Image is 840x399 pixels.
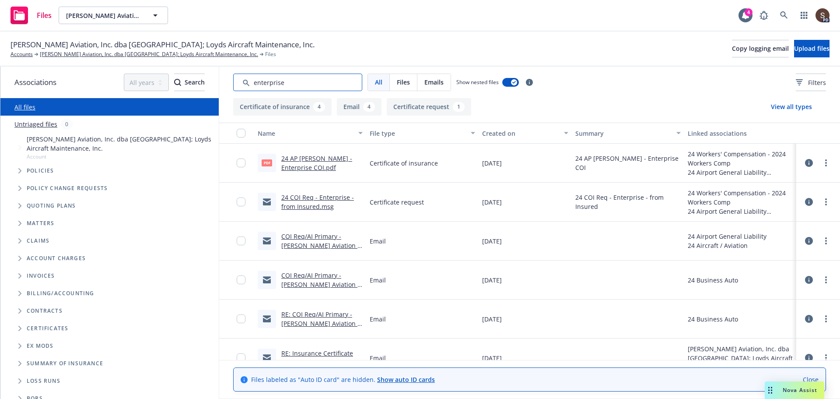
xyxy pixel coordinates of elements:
div: 4 [363,102,375,112]
span: Show nested files [456,78,499,86]
input: Toggle Row Selected [237,198,245,206]
a: Untriaged files [14,120,57,129]
input: Select all [237,129,245,138]
span: Summary of insurance [27,361,103,366]
a: Close [803,375,819,384]
button: Name [254,123,366,144]
div: 24 Aircraft / Aviation [688,241,766,250]
span: Claims [27,238,49,244]
div: 24 Airport General Liability [688,207,793,216]
button: [PERSON_NAME] Aviation, Inc. dba [GEOGRAPHIC_DATA]; Loyds Aircraft Maintenance, Inc. [59,7,168,24]
span: pdf [262,159,272,166]
span: Invoices [27,273,55,279]
button: Summary [572,123,684,144]
span: Account [27,153,215,160]
div: Search [174,74,205,91]
button: File type [366,123,478,144]
button: Upload files [794,40,829,57]
span: Policy change requests [27,186,108,191]
a: more [821,236,831,246]
span: Associations [14,77,56,88]
input: Toggle Row Selected [237,353,245,362]
span: Certificate request [370,198,424,207]
span: Email [370,237,386,246]
span: [PERSON_NAME] Aviation, Inc. dba [GEOGRAPHIC_DATA]; Loyds Aircraft Maintenance, Inc. [27,134,215,153]
a: Search [775,7,793,24]
span: Policies [27,168,54,173]
span: Billing/Accounting [27,291,94,296]
div: Summary [575,129,671,138]
div: Name [258,129,353,138]
span: [PERSON_NAME] Aviation, Inc. dba [GEOGRAPHIC_DATA]; Loyds Aircraft Maintenance, Inc. [10,39,315,50]
span: [DATE] [482,275,502,285]
span: Filters [796,78,826,87]
div: 24 Workers' Compensation - 2024 Workers Comp [688,188,793,207]
span: Upload files [794,44,829,53]
span: Email [370,353,386,363]
input: Search by keyword... [233,74,362,91]
a: COI Req/AI Primary - [PERSON_NAME] Aviation - 24 Airport Policy - Enterprise Holdings [281,232,360,268]
span: Files [397,78,410,87]
span: [DATE] [482,237,502,246]
input: Toggle Row Selected [237,237,245,245]
div: [PERSON_NAME] Aviation, Inc. dba [GEOGRAPHIC_DATA]; Loyds Aircraft Maintenance, Inc. [688,344,793,372]
button: Certificate request [387,98,471,116]
button: Certificate of insurance [233,98,332,116]
span: Files [265,50,276,58]
button: Copy logging email [732,40,789,57]
a: more [821,353,831,363]
span: Files labeled as "Auto ID card" are hidden. [251,375,435,384]
button: SearchSearch [174,74,205,91]
a: Report a Bug [755,7,773,24]
span: Contracts [27,308,63,314]
a: more [821,314,831,324]
div: Drag to move [765,381,776,399]
span: Email [370,275,386,285]
input: Toggle Row Selected [237,159,245,167]
span: Loss Runs [27,378,60,384]
span: [DATE] [482,198,502,207]
div: 4 [313,102,325,112]
button: Linked associations [684,123,796,144]
span: Account charges [27,256,86,261]
div: File type [370,129,465,138]
a: RE: COI Req/AI Primary - [PERSON_NAME] Aviation - 24 Business Auto Policy - Enterprise Holdings [281,310,360,346]
a: Files [7,3,55,28]
span: Nova Assist [783,386,817,394]
div: Linked associations [688,129,793,138]
a: Show auto ID cards [377,375,435,384]
div: 24 Airport General Liability [688,168,793,177]
a: more [821,197,831,207]
span: 24 AP [PERSON_NAME] - Enterprise COI [575,154,680,172]
a: 24 COI Req - Enterprise - from Insured.msg [281,193,354,211]
span: [DATE] [482,159,502,168]
span: Copy logging email [732,44,789,53]
a: All files [14,103,35,111]
button: Created on [479,123,572,144]
span: 24 COI Req - Enterprise - from Insured [575,193,680,211]
img: photo [815,8,829,22]
span: [DATE] [482,314,502,324]
span: Filters [808,78,826,87]
div: 24 Business Auto [688,275,738,285]
span: Email [370,314,386,324]
a: Accounts [10,50,33,58]
span: Files [37,12,52,19]
span: Certificate of insurance [370,159,438,168]
input: Toggle Row Selected [237,275,245,284]
span: Matters [27,221,54,226]
span: [PERSON_NAME] Aviation, Inc. dba [GEOGRAPHIC_DATA]; Loyds Aircraft Maintenance, Inc. [66,11,142,20]
div: 1 [453,102,465,112]
div: Tree Example [0,133,219,285]
a: more [821,158,831,168]
button: Email [337,98,381,116]
div: 0 [61,119,73,129]
div: 24 Business Auto [688,314,738,324]
span: Quoting plans [27,203,76,208]
a: [PERSON_NAME] Aviation, Inc. dba [GEOGRAPHIC_DATA]; Loyds Aircraft Maintenance, Inc. [40,50,258,58]
span: All [375,78,382,87]
a: Switch app [795,7,813,24]
span: [DATE] [482,353,502,363]
svg: Search [174,79,181,86]
span: Certificates [27,326,68,331]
